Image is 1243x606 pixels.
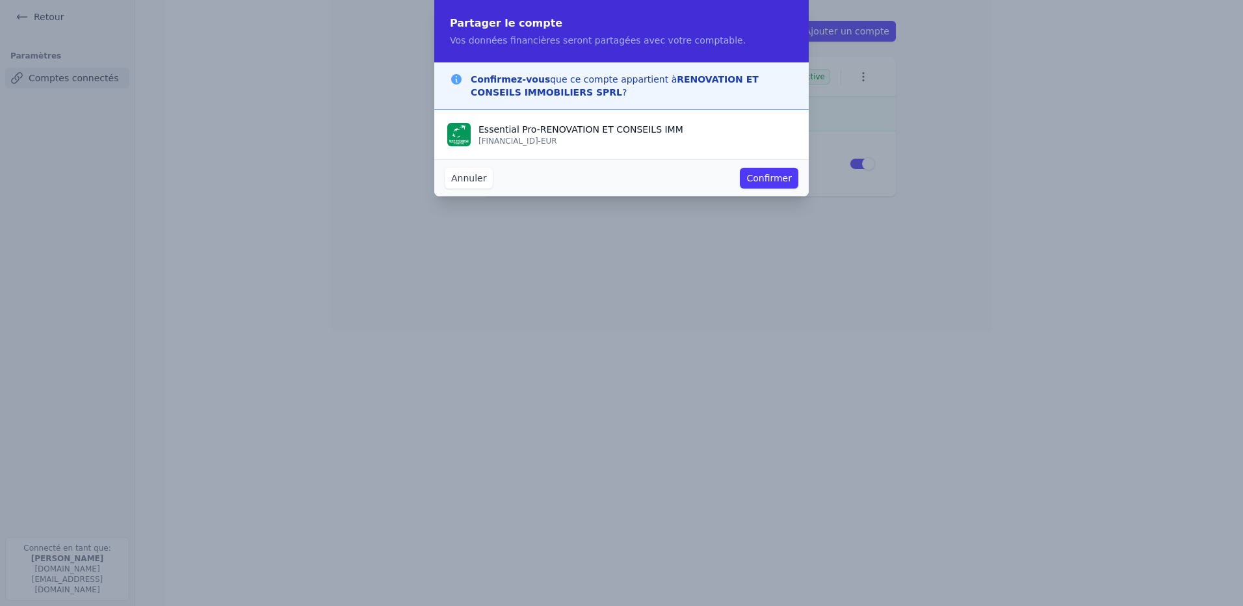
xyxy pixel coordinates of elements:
p: [FINANCIAL_ID] - EUR [478,136,796,146]
strong: RENOVATION ET CONSEILS IMMOBILIERS SPRL [471,74,759,98]
h2: Partager le compte [450,16,793,31]
h3: que ce compte appartient à ? [471,73,793,99]
p: Essential Pro - RENOVATION ET CONSEILS IMM [478,123,796,136]
button: Confirmer [740,168,798,189]
p: Vos données financières seront partagées avec votre comptable. [450,34,793,47]
button: Annuler [445,168,493,189]
strong: Confirmez-vous [471,74,550,85]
